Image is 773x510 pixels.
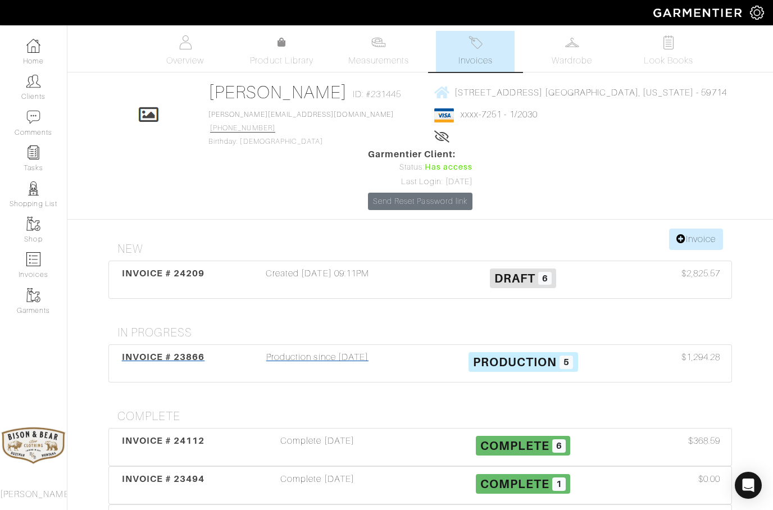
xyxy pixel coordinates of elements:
span: 6 [552,439,566,453]
span: INVOICE # 24112 [122,435,205,446]
img: basicinfo-40fd8af6dae0f16599ec9e87c0ef1c0a1fdea2edbe929e3d69a839185d80c458.svg [178,35,192,49]
a: INVOICE # 24112 Complete [DATE] Complete 6 $368.59 [108,428,732,466]
span: Wardrobe [552,54,592,67]
a: INVOICE # 24209 Created [DATE] 09:11PM Draft 6 $2,825.57 [108,261,732,299]
a: Invoices [436,31,515,72]
img: dashboard-icon-dbcd8f5a0b271acd01030246c82b418ddd0df26cd7fceb0bd07c9910d44c42f6.png [26,39,40,53]
img: gear-icon-white-bd11855cb880d31180b6d7d6211b90ccbf57a29d726f0c71d8c61bd08dd39cc2.png [750,6,764,20]
a: Send Reset Password link [368,193,472,210]
img: visa-934b35602734be37eb7d5d7e5dbcd2044c359bf20a24dc3361ca3fa54326a8a7.png [434,108,454,122]
h4: Complete [117,409,732,424]
h4: In Progress [117,326,732,340]
span: Has access [425,161,473,174]
span: Look Books [644,54,694,67]
span: Garmentier Client: [368,148,472,161]
div: Open Intercom Messenger [735,472,762,499]
span: $2,825.57 [681,267,720,280]
a: Product Library [243,36,321,67]
img: orders-icon-0abe47150d42831381b5fb84f609e132dff9fe21cb692f30cb5eec754e2cba89.png [26,252,40,266]
a: Wardrobe [533,31,611,72]
span: 6 [538,272,552,285]
a: INVOICE # 23866 Production since [DATE] Production 5 $1,294.28 [108,344,732,382]
a: [PERSON_NAME][EMAIL_ADDRESS][DOMAIN_NAME] [208,111,394,119]
span: Complete [480,439,549,453]
div: Created [DATE] 09:11PM [215,267,420,293]
a: xxxx-7251 - 1/2030 [461,110,538,120]
span: $0.00 [698,472,720,486]
img: garmentier-logo-header-white-b43fb05a5012e4ada735d5af1a66efaba907eab6374d6393d1fbf88cb4ef424d.png [648,3,750,22]
span: 5 [560,356,573,369]
span: Invoices [458,54,493,67]
a: [STREET_ADDRESS] [GEOGRAPHIC_DATA], [US_STATE] - 59714 [434,85,727,99]
div: Complete [DATE] [215,472,420,498]
img: clients-icon-6bae9207a08558b7cb47a8932f037763ab4055f8c8b6bfacd5dc20c3e0201464.png [26,74,40,88]
img: measurements-466bbee1fd09ba9460f595b01e5d73f9e2bff037440d3c8f018324cb6cdf7a4a.svg [371,35,385,49]
span: Overview [166,54,204,67]
a: INVOICE # 23494 Complete [DATE] Complete 1 $0.00 [108,466,732,504]
span: Draft [494,271,535,285]
a: Measurements [339,31,419,72]
img: stylists-icon-eb353228a002819b7ec25b43dbf5f0378dd9e0616d9560372ff212230b889e62.png [26,181,40,195]
img: wardrobe-487a4870c1b7c33e795ec22d11cfc2ed9d08956e64fb3008fe2437562e282088.svg [565,35,579,49]
img: garments-icon-b7da505a4dc4fd61783c78ac3ca0ef83fa9d6f193b1c9dc38574b1d14d53ca28.png [26,217,40,231]
img: orders-27d20c2124de7fd6de4e0e44c1d41de31381a507db9b33961299e4e07d508b8c.svg [469,35,483,49]
span: Measurements [348,54,410,67]
span: ID: #231445 [353,88,402,101]
span: INVOICE # 23866 [122,352,205,362]
span: Product Library [250,54,313,67]
a: [PERSON_NAME] [208,82,347,102]
img: reminder-icon-8004d30b9f0a5d33ae49ab947aed9ed385cf756f9e5892f1edd6e32f2345188e.png [26,145,40,160]
div: Status: [368,161,472,174]
span: [STREET_ADDRESS] [GEOGRAPHIC_DATA], [US_STATE] - 59714 [454,87,727,97]
span: $1,294.28 [681,350,720,364]
h4: New [117,242,732,256]
a: Overview [146,31,225,72]
img: garments-icon-b7da505a4dc4fd61783c78ac3ca0ef83fa9d6f193b1c9dc38574b1d14d53ca28.png [26,288,40,302]
div: Last Login: [DATE] [368,176,472,188]
img: todo-9ac3debb85659649dc8f770b8b6100bb5dab4b48dedcbae339e5042a72dfd3cc.svg [662,35,676,49]
a: Look Books [629,31,708,72]
span: Complete [480,477,549,491]
div: Production since [DATE] [215,350,420,376]
img: comment-icon-a0a6a9ef722e966f86d9cbdc48e553b5cf19dbc54f86b18d962a5391bc8f6eb6.png [26,110,40,124]
span: 1 [552,477,566,491]
a: Invoice [669,229,723,250]
div: Complete [DATE] [215,434,420,460]
span: Production [473,355,557,369]
span: INVOICE # 24209 [122,268,205,279]
span: Birthday: [DEMOGRAPHIC_DATA] [208,111,394,145]
span: INVOICE # 23494 [122,473,205,484]
span: $368.59 [688,434,720,448]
